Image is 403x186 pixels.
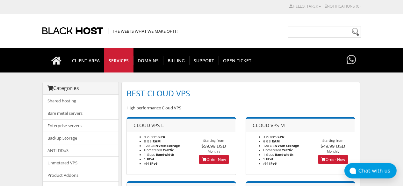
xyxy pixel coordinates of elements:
a: CLIENT AREA [68,48,104,72]
span: /64 [144,161,149,166]
span: CLOUD VPS M [253,122,285,129]
a: Bare metal servers [43,107,119,120]
div: Starting from Monthly [311,138,355,154]
button: Chat with us [344,163,397,178]
input: Need help? [288,26,361,38]
p: High performance Cloud VPS [126,105,355,111]
span: CLIENT AREA [68,56,104,65]
b: RAM [272,139,280,143]
b: NVMe [155,143,166,148]
a: Order Now [318,155,348,164]
span: Open Ticket [219,56,256,65]
span: $49.99 USD [320,143,345,149]
span: Unmetered [144,148,162,152]
a: Billing [163,48,190,72]
div: Chat with us [358,168,397,174]
b: IPv4 [266,157,273,161]
span: 120 GB [144,143,166,148]
span: Support [189,56,219,65]
a: Shared hosting [43,95,119,107]
a: Unmetered VPS [43,156,119,169]
b: Bandwidth [156,152,174,157]
b: IPv6 [269,161,277,166]
span: Domains [133,56,163,65]
h1: BEST CLOUD VPS [126,87,355,100]
b: RAM [153,139,161,143]
b: Storage [167,143,180,148]
span: The Web is what we make of it! [109,28,177,34]
b: IPv6 [150,161,157,166]
a: Hello, tarek [289,3,321,9]
a: Backup Storage [43,132,119,144]
a: Notifications (0) [325,3,361,9]
span: 1 [263,157,265,161]
a: Go to homepage [45,48,68,72]
a: Support [189,48,219,72]
b: NVMe [275,143,285,148]
b: Bandwidth [275,152,293,157]
a: ANTI-DDoS [43,144,119,157]
b: CPU [158,134,165,139]
span: 120 GB [263,143,285,148]
a: Enterprise servers [43,119,119,132]
b: Storage [286,143,299,148]
span: CLOUD VPS L [133,122,164,129]
span: 6 GB [263,139,271,143]
span: 3 vCores [263,134,277,139]
span: 1 [144,157,146,161]
span: Billing [163,56,190,65]
a: Open Ticket [219,48,256,72]
span: /64 [263,161,268,166]
a: Order Now [199,155,229,164]
b: CPU [277,134,284,139]
h3: Categories [47,86,114,91]
b: Traffic [163,148,174,152]
span: 4 vCores [144,134,157,139]
a: Have questions? [345,48,358,72]
span: 8 GB [144,139,152,143]
a: SERVICES [104,48,133,72]
b: IPv4 [147,157,154,161]
span: Unmetered [263,148,281,152]
span: 1 Gbps [263,152,274,157]
a: Domains [133,48,163,72]
span: SERVICES [104,56,133,65]
span: $59.99 USD [201,143,226,149]
span: 1 Gbps [144,152,155,157]
b: Traffic [282,148,293,152]
a: Product Addons [43,169,119,182]
div: Starting from Monthly [192,138,236,154]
